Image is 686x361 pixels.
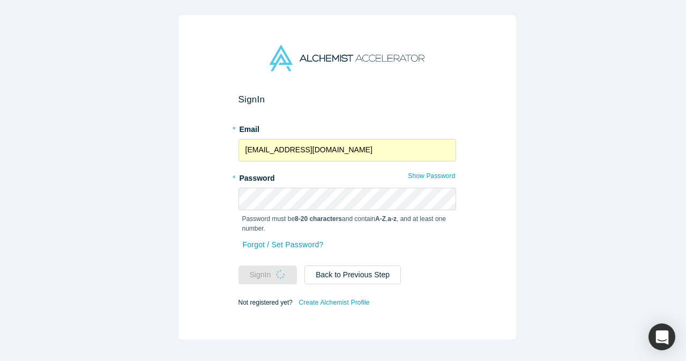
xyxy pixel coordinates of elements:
strong: 8-20 characters [295,215,342,223]
img: Alchemist Accelerator Logo [270,45,424,71]
a: Create Alchemist Profile [298,296,370,310]
h2: Sign In [238,94,456,105]
button: Back to Previous Step [304,266,401,284]
button: SignIn [238,266,297,284]
button: Show Password [407,169,456,183]
span: Not registered yet? [238,298,293,306]
label: Password [238,169,456,184]
strong: A-Z [375,215,386,223]
strong: a-z [387,215,397,223]
p: Password must be and contain , , and at least one number. [242,214,452,233]
label: Email [238,120,456,135]
a: Forgot / Set Password? [242,235,324,254]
